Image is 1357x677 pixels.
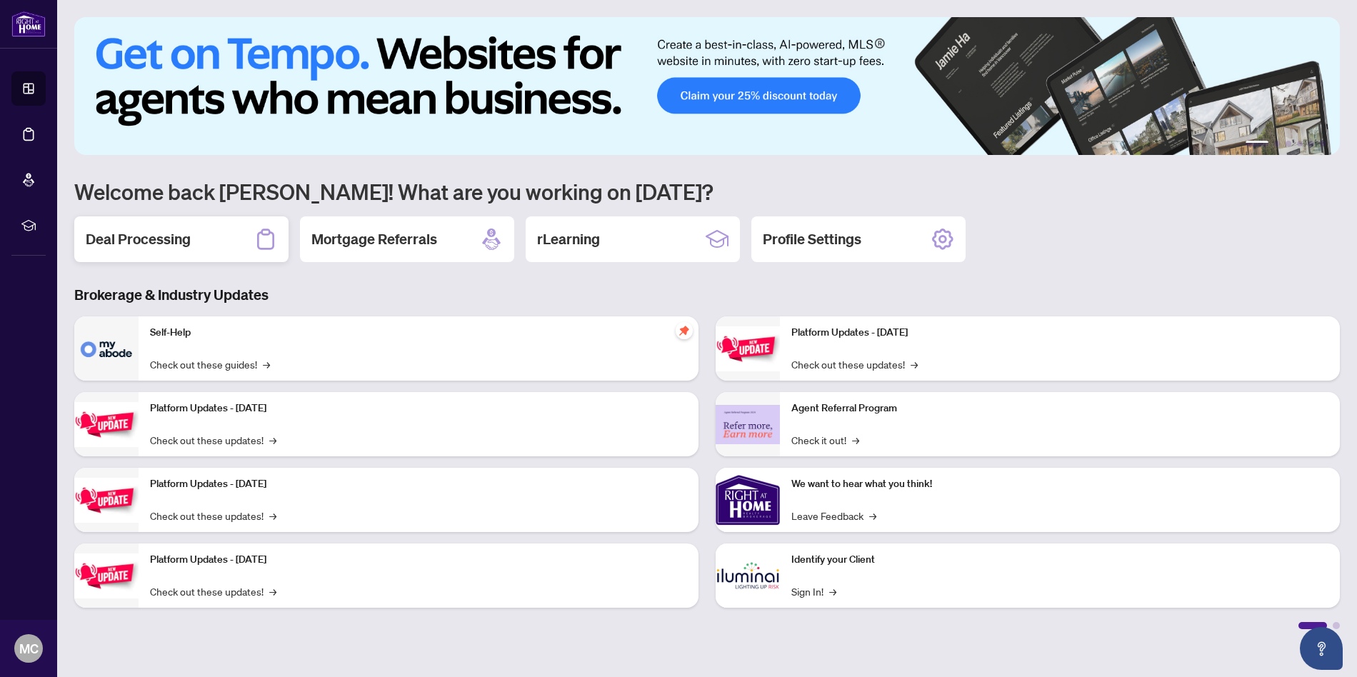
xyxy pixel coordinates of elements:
[791,325,1328,341] p: Platform Updates - [DATE]
[150,401,687,416] p: Platform Updates - [DATE]
[74,285,1340,305] h3: Brokerage & Industry Updates
[791,508,876,523] a: Leave Feedback→
[150,552,687,568] p: Platform Updates - [DATE]
[150,325,687,341] p: Self-Help
[150,508,276,523] a: Check out these updates!→
[86,229,191,249] h2: Deal Processing
[150,432,276,448] a: Check out these updates!→
[269,432,276,448] span: →
[1274,141,1280,146] button: 2
[791,356,918,372] a: Check out these updates!→
[74,316,139,381] img: Self-Help
[791,583,836,599] a: Sign In!→
[791,401,1328,416] p: Agent Referral Program
[716,326,780,371] img: Platform Updates - June 23, 2025
[1308,141,1314,146] button: 5
[150,583,276,599] a: Check out these updates!→
[537,229,600,249] h2: rLearning
[263,356,270,372] span: →
[1320,141,1326,146] button: 6
[11,11,46,37] img: logo
[311,229,437,249] h2: Mortgage Referrals
[74,178,1340,205] h1: Welcome back [PERSON_NAME]! What are you working on [DATE]?
[869,508,876,523] span: →
[1246,141,1268,146] button: 1
[791,552,1328,568] p: Identify your Client
[852,432,859,448] span: →
[19,638,39,658] span: MC
[74,402,139,447] img: Platform Updates - September 16, 2025
[716,468,780,532] img: We want to hear what you think!
[74,17,1340,155] img: Slide 0
[791,476,1328,492] p: We want to hear what you think!
[150,356,270,372] a: Check out these guides!→
[763,229,861,249] h2: Profile Settings
[1297,141,1303,146] button: 4
[1300,627,1343,670] button: Open asap
[829,583,836,599] span: →
[716,543,780,608] img: Identify your Client
[911,356,918,372] span: →
[150,476,687,492] p: Platform Updates - [DATE]
[74,553,139,598] img: Platform Updates - July 8, 2025
[269,508,276,523] span: →
[676,322,693,339] span: pushpin
[269,583,276,599] span: →
[1286,141,1291,146] button: 3
[791,432,859,448] a: Check it out!→
[74,478,139,523] img: Platform Updates - July 21, 2025
[716,405,780,444] img: Agent Referral Program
